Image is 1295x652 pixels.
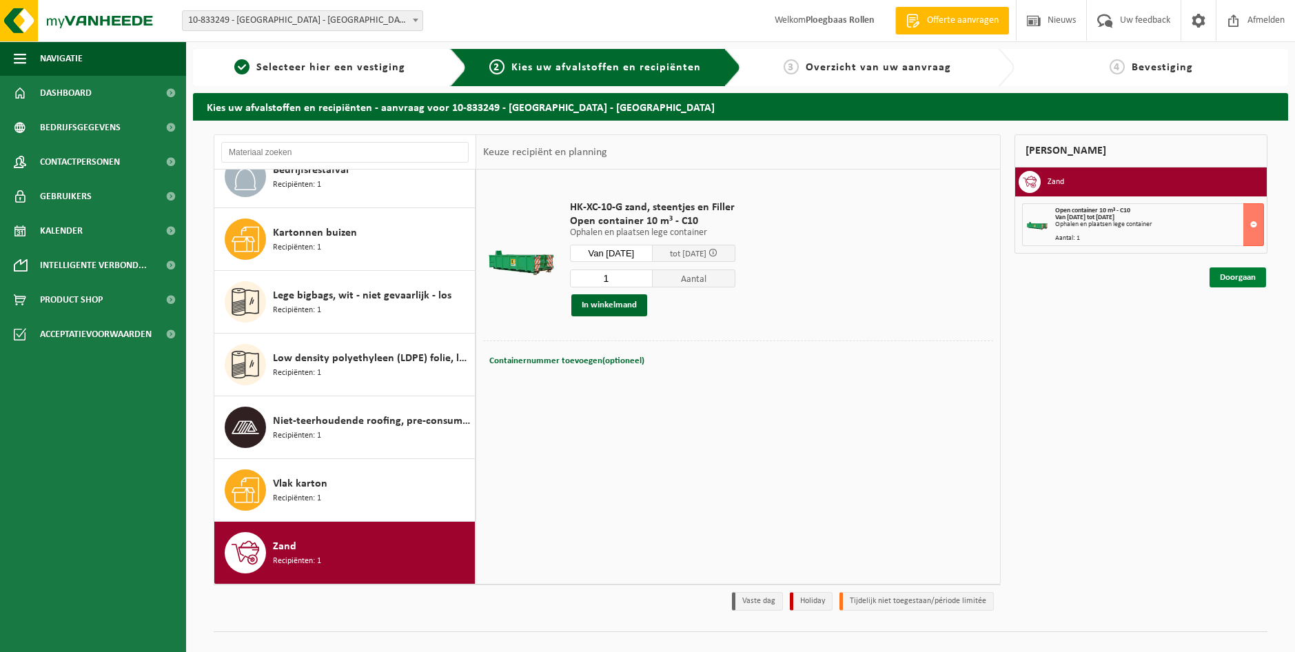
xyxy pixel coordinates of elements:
span: 3 [784,59,799,74]
li: Tijdelijk niet toegestaan/période limitée [839,592,994,611]
strong: Van [DATE] tot [DATE] [1055,214,1114,221]
button: Lege bigbags, wit - niet gevaarlijk - los Recipiënten: 1 [214,271,476,334]
span: Intelligente verbond... [40,248,147,283]
span: Selecteer hier een vestiging [256,62,405,73]
span: 1 [234,59,249,74]
span: 2 [489,59,504,74]
span: Acceptatievoorwaarden [40,317,152,352]
span: 4 [1110,59,1125,74]
div: [PERSON_NAME] [1014,134,1267,167]
button: Zand Recipiënten: 1 [214,522,476,584]
h2: Kies uw afvalstoffen en recipiënten - aanvraag voor 10-833249 - [GEOGRAPHIC_DATA] - [GEOGRAPHIC_D... [193,93,1288,120]
span: Low density polyethyleen (LDPE) folie, los, naturel [273,350,471,367]
input: Materiaal zoeken [221,142,469,163]
span: Kies uw afvalstoffen en recipiënten [511,62,701,73]
span: Recipiënten: 1 [273,367,321,380]
button: Vlak karton Recipiënten: 1 [214,459,476,522]
span: Vlak karton [273,476,327,492]
div: Aantal: 1 [1055,235,1263,242]
span: Dashboard [40,76,92,110]
p: Ophalen en plaatsen lege container [570,228,735,238]
span: Open container 10 m³ - C10 [1055,207,1130,214]
span: HK-XC-10-G zand, steentjes en Filler [570,201,735,214]
button: Niet-teerhoudende roofing, pre-consumer Recipiënten: 1 [214,396,476,459]
li: Vaste dag [732,592,783,611]
span: Gebruikers [40,179,92,214]
span: Niet-teerhoudende roofing, pre-consumer [273,413,471,429]
span: Zand [273,538,296,555]
span: Aantal [653,269,735,287]
span: Product Shop [40,283,103,317]
span: Navigatie [40,41,83,76]
span: Kartonnen buizen [273,225,357,241]
span: tot [DATE] [670,249,706,258]
span: Bedrijfsrestafval [273,162,349,179]
span: Recipiënten: 1 [273,555,321,568]
span: Bevestiging [1132,62,1193,73]
span: Recipiënten: 1 [273,304,321,317]
span: Overzicht van uw aanvraag [806,62,951,73]
span: 10-833249 - IKO NV MILIEUSTRAAT FABRIEK - ANTWERPEN [182,10,423,31]
a: Offerte aanvragen [895,7,1009,34]
span: Open container 10 m³ - C10 [570,214,735,228]
button: Low density polyethyleen (LDPE) folie, los, naturel Recipiënten: 1 [214,334,476,396]
button: Containernummer toevoegen(optioneel) [488,352,646,371]
div: Keuze recipiënt en planning [476,135,614,170]
span: Contactpersonen [40,145,120,179]
button: In winkelmand [571,294,647,316]
div: Ophalen en plaatsen lege container [1055,221,1263,228]
input: Selecteer datum [570,245,653,262]
h3: Zand [1048,171,1064,193]
button: Kartonnen buizen Recipiënten: 1 [214,208,476,271]
span: 10-833249 - IKO NV MILIEUSTRAAT FABRIEK - ANTWERPEN [183,11,422,30]
span: Lege bigbags, wit - niet gevaarlijk - los [273,287,451,304]
span: Bedrijfsgegevens [40,110,121,145]
span: Recipiënten: 1 [273,179,321,192]
strong: Ploegbaas Rollen [806,15,875,26]
span: Recipiënten: 1 [273,492,321,505]
button: Bedrijfsrestafval Recipiënten: 1 [214,145,476,208]
span: Recipiënten: 1 [273,241,321,254]
span: Offerte aanvragen [924,14,1002,28]
a: Doorgaan [1210,267,1266,287]
span: Containernummer toevoegen(optioneel) [489,356,644,365]
li: Holiday [790,592,833,611]
span: Recipiënten: 1 [273,429,321,442]
a: 1Selecteer hier een vestiging [200,59,439,76]
span: Kalender [40,214,83,248]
